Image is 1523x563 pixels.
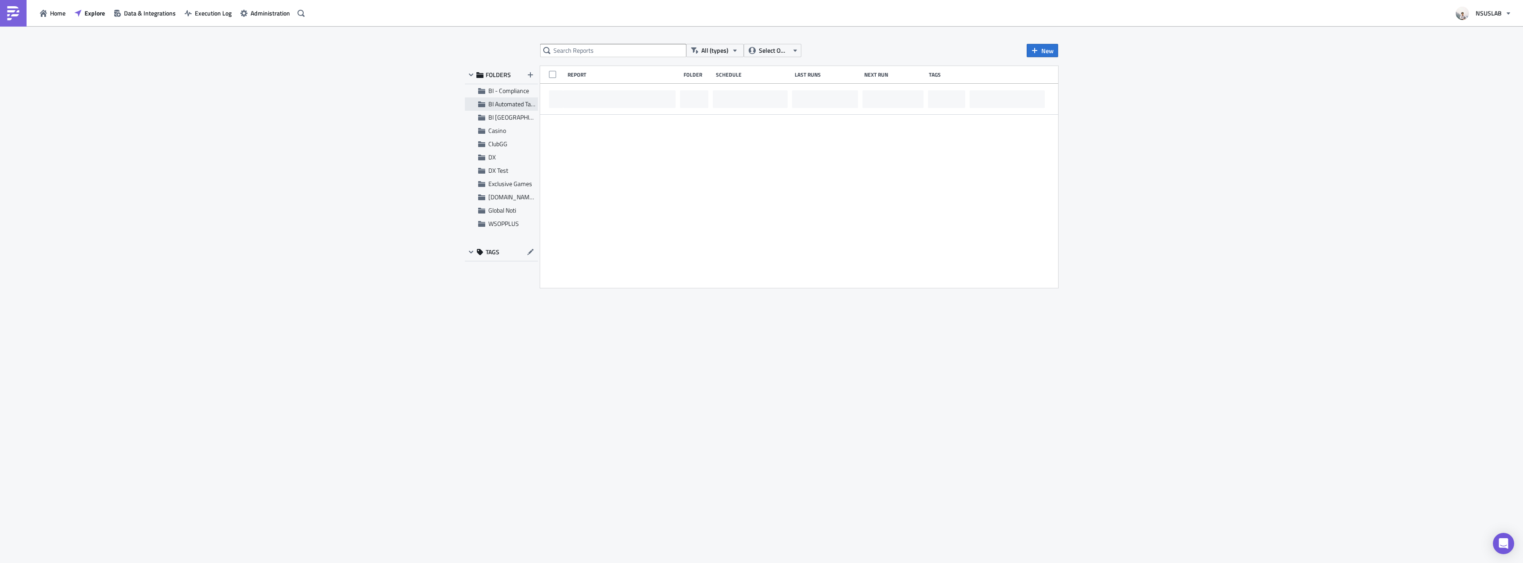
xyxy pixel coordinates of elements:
[795,71,860,78] div: Last Runs
[195,8,232,18] span: Execution Log
[488,166,508,175] span: DX Test
[50,8,66,18] span: Home
[716,71,790,78] div: Schedule
[488,179,532,188] span: Exclusive Games
[686,44,744,57] button: All (types)
[70,6,109,20] button: Explore
[759,46,789,55] span: Select Owner
[486,248,499,256] span: TAGS
[180,6,236,20] button: Execution Log
[488,86,529,95] span: BI - Compliance
[744,44,801,57] button: Select Owner
[1493,533,1514,554] div: Open Intercom Messenger
[929,71,966,78] div: Tags
[568,71,679,78] div: Report
[864,71,925,78] div: Next Run
[124,8,176,18] span: Data & Integrations
[1450,4,1516,23] button: NSUSLAB
[85,8,105,18] span: Explore
[1041,46,1054,55] span: New
[488,126,506,135] span: Casino
[35,6,70,20] button: Home
[701,46,728,55] span: All (types)
[488,152,496,162] span: DX
[6,6,20,20] img: PushMetrics
[540,44,686,57] input: Search Reports
[684,71,711,78] div: Folder
[488,139,507,148] span: ClubGG
[488,206,516,215] span: Global Noti
[488,99,572,109] span: BI Automated Tableau Reporting
[251,8,290,18] span: Administration
[1476,8,1502,18] span: NSUSLAB
[236,6,294,20] button: Administration
[488,219,519,228] span: WSOPPLUS
[1027,44,1058,57] button: New
[109,6,180,20] button: Data & Integrations
[488,192,547,202] span: GGPOKER.CA Noti
[1455,6,1470,21] img: Avatar
[488,113,552,122] span: BI Toronto
[486,71,511,79] span: FOLDERS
